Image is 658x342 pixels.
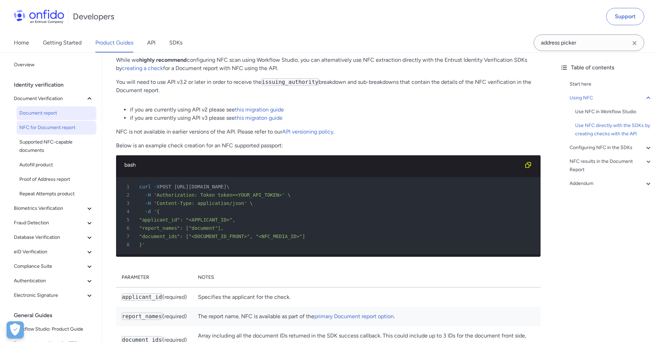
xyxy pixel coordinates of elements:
div: Cookie Preferences [7,321,24,339]
a: Start here [570,80,652,88]
td: The report name. NFC is available as part of the . [192,307,541,326]
a: NFC for Document report [17,121,96,135]
button: Fraud Detection [11,216,96,230]
td: (required) [116,307,192,326]
a: this migraton guide [235,115,283,121]
span: Repeat Attempts product [19,190,94,198]
svg: Clear search field button [630,39,639,47]
a: Use NFC in Workflow Studio [575,108,652,116]
li: if you are currently using API v2 please see [130,106,541,114]
code: applicant_id [122,293,162,301]
div: Table of contents [560,63,652,72]
a: Using NFC [570,94,652,102]
span: Overview [14,61,94,69]
div: General Guides [14,309,99,322]
button: eID Verification [11,245,96,259]
span: 4 [119,207,134,216]
button: Authentication [11,274,96,288]
span: Document report [19,109,94,117]
span: 2 [119,191,134,199]
span: Supported NFC-capable documents [19,138,94,155]
span: Workflow Studio: Product Guide [14,325,94,333]
span: "applicant_id": "<APPLICANT_ID>", [139,217,235,223]
a: Configuring NFC in the SDKs [570,144,652,152]
span: "document_ids": ["<DOCUMENT_ID_FRONT>", "<NFC_MEDIA_ID>"] [139,234,305,239]
code: report_names [122,313,162,320]
span: Proof of Address report [19,175,94,184]
a: Product Guides [95,33,133,52]
button: Electronic Signature [11,289,96,302]
a: Proof of Address report [17,173,96,186]
td: (required) [116,287,192,307]
span: 1 [119,183,134,191]
a: Home [14,33,29,52]
a: Getting Started [43,33,82,52]
a: primary Document report option [314,313,394,320]
span: POST [URL][DOMAIN_NAME] [160,184,227,189]
span: -H [145,201,151,206]
a: Overview [11,58,96,72]
span: 8 [119,241,134,249]
a: Workflow Studio: Product Guide [11,322,96,336]
div: NFC results in the Document Report [570,157,652,174]
span: "report_names": ["document"], [139,225,223,231]
a: Support [606,8,644,25]
span: \ [250,201,252,206]
span: Compliance Suite [14,262,85,271]
span: -d [145,209,151,214]
span: Electronic Signature [14,291,85,300]
span: '{ [154,209,160,214]
span: Database Verification [14,233,85,242]
li: if you are currently using API v3 please see [130,114,541,122]
span: Authentication [14,277,85,285]
a: creating a check [122,65,163,71]
span: 'Content-Type: application/json' [154,201,247,206]
h1: Developers [73,11,114,22]
span: -X [154,184,160,189]
th: Notes [192,268,541,287]
span: NFC for Document report [19,124,94,132]
a: Supported NFC-capable documents [17,135,96,157]
a: API versioning policy [282,128,333,135]
a: Repeat Attempts product [17,187,96,201]
code: issuing_authority [261,78,319,86]
span: 7 [119,232,134,241]
button: Copy code snippet button [521,158,535,172]
span: \ [227,184,229,189]
span: 'Authorization: Token token=<YOUR_API_TOKEN>' [154,192,285,198]
a: SDKs [169,33,182,52]
span: Biometrics Verification [14,204,85,213]
a: this migration guide [235,106,284,113]
th: Parameter [116,268,192,287]
img: Onfido Logo [14,10,64,23]
input: Onfido search input field [534,35,644,51]
span: \ [288,192,290,198]
p: NFC is not available in earlier versions of the API. Please refer to our . [116,128,541,136]
div: bash [124,161,521,169]
span: }' [139,242,145,247]
a: Addendum [570,179,652,188]
span: eID Verification [14,248,85,256]
span: -H [145,192,151,198]
span: Autofill product [19,161,94,169]
div: Identity verification [14,78,99,92]
span: Document Verification [14,95,85,103]
span: 5 [119,216,134,224]
button: Database Verification [11,231,96,244]
p: While we configuring NFC scan using Workflow Studio, you can alternatively use NFC extraction dir... [116,56,541,72]
p: Below is an example check creation for an NFC supported passport: [116,141,541,150]
a: Use NFC directly with the SDKs by creating checks with the API [575,121,652,138]
span: curl [139,184,151,189]
span: 6 [119,224,134,232]
a: Autofill product [17,158,96,172]
span: Fraud Detection [14,219,85,227]
button: Open Preferences [7,321,24,339]
a: API [147,33,155,52]
button: Biometrics Verification [11,202,96,215]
